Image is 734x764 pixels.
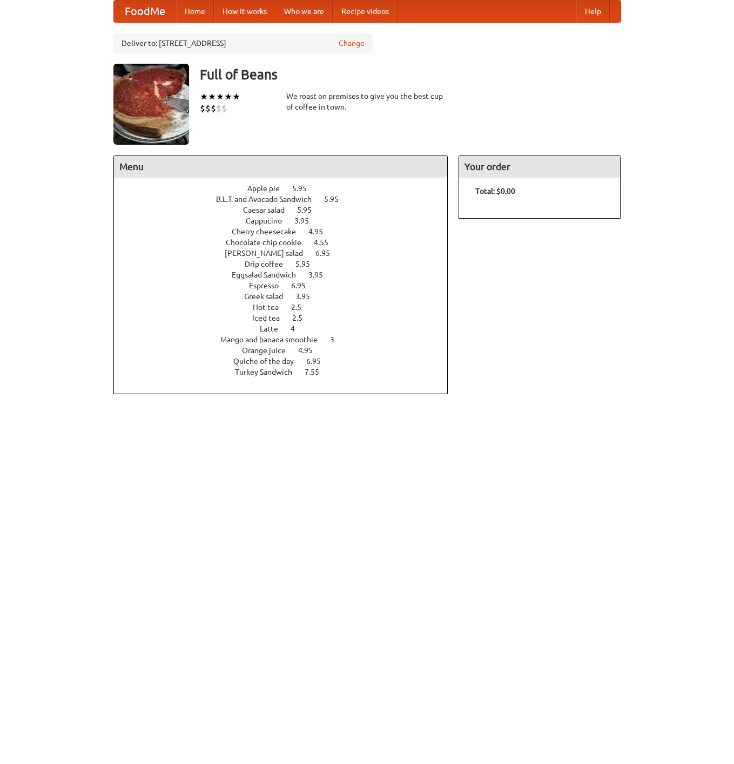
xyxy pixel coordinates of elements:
li: ★ [208,91,216,103]
li: ★ [200,91,208,103]
a: Who we are [275,1,333,22]
span: B.L.T. and Avocado Sandwich [216,195,322,204]
a: How it works [214,1,275,22]
span: Orange juice [242,346,297,355]
li: ★ [216,91,224,103]
b: Total: $0.00 [475,187,515,195]
span: Drip coffee [245,260,294,268]
img: angular.jpg [113,64,189,145]
span: 3 [330,335,345,344]
span: Greek salad [244,292,294,301]
span: Espresso [249,281,289,290]
span: 2.5 [292,314,313,322]
span: 6.95 [315,249,341,258]
a: Greek salad 3.95 [244,292,330,301]
span: 6.95 [306,357,332,366]
li: $ [200,103,205,114]
a: Turkey Sandwich 7.55 [235,368,339,376]
a: Apple pie 5.95 [247,184,327,193]
a: Caesar salad 5.95 [243,206,332,214]
span: 5.95 [324,195,349,204]
span: 7.55 [305,368,330,376]
span: 5.95 [297,206,322,214]
li: ★ [224,91,232,103]
li: $ [216,103,221,114]
span: Quiche of the day [233,357,305,366]
li: $ [221,103,227,114]
h4: Menu [114,156,448,178]
span: 4.95 [298,346,324,355]
a: Quiche of the day 6.95 [233,357,341,366]
span: [PERSON_NAME] salad [225,249,314,258]
span: 2.5 [291,303,312,312]
div: We roast on premises to give you the best cup of coffee in town. [286,91,448,112]
span: Turkey Sandwich [235,368,303,376]
a: Recipe videos [333,1,398,22]
span: 6.95 [291,281,317,290]
span: 4.55 [314,238,339,247]
a: Orange juice 4.95 [242,346,333,355]
a: Drip coffee 5.95 [245,260,330,268]
a: Help [576,1,610,22]
a: FoodMe [114,1,176,22]
a: Cherry cheesecake 4.95 [232,227,343,236]
a: Espresso 6.95 [249,281,326,290]
span: Iced tea [252,314,291,322]
span: Hot tea [253,303,289,312]
h3: Full of Beans [200,64,621,85]
span: 4.95 [308,227,334,236]
li: $ [211,103,216,114]
a: Iced tea 2.5 [252,314,322,322]
span: Latte [260,324,289,333]
span: Cappucino [246,217,293,225]
span: Eggsalad Sandwich [232,271,307,279]
span: 3.95 [308,271,334,279]
span: Cherry cheesecake [232,227,307,236]
span: Chocolate chip cookie [226,238,312,247]
h4: Your order [459,156,620,178]
li: $ [205,103,211,114]
a: Mango and banana smoothie 3 [220,335,354,344]
li: ★ [232,91,240,103]
span: Mango and banana smoothie [220,335,328,344]
span: Caesar salad [243,206,295,214]
a: B.L.T. and Avocado Sandwich 5.95 [216,195,359,204]
span: Apple pie [247,184,291,193]
a: Home [176,1,214,22]
div: Deliver to: [STREET_ADDRESS] [113,33,373,53]
a: [PERSON_NAME] salad 6.95 [225,249,350,258]
a: Change [339,38,365,49]
span: 3.95 [295,292,321,301]
a: Eggsalad Sandwich 3.95 [232,271,343,279]
span: 3.95 [294,217,320,225]
a: Latte 4 [260,324,315,333]
span: 5.95 [295,260,321,268]
a: Chocolate chip cookie 4.55 [226,238,348,247]
span: 4 [291,324,306,333]
a: Cappucino 3.95 [246,217,329,225]
span: 5.95 [292,184,318,193]
a: Hot tea 2.5 [253,303,321,312]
